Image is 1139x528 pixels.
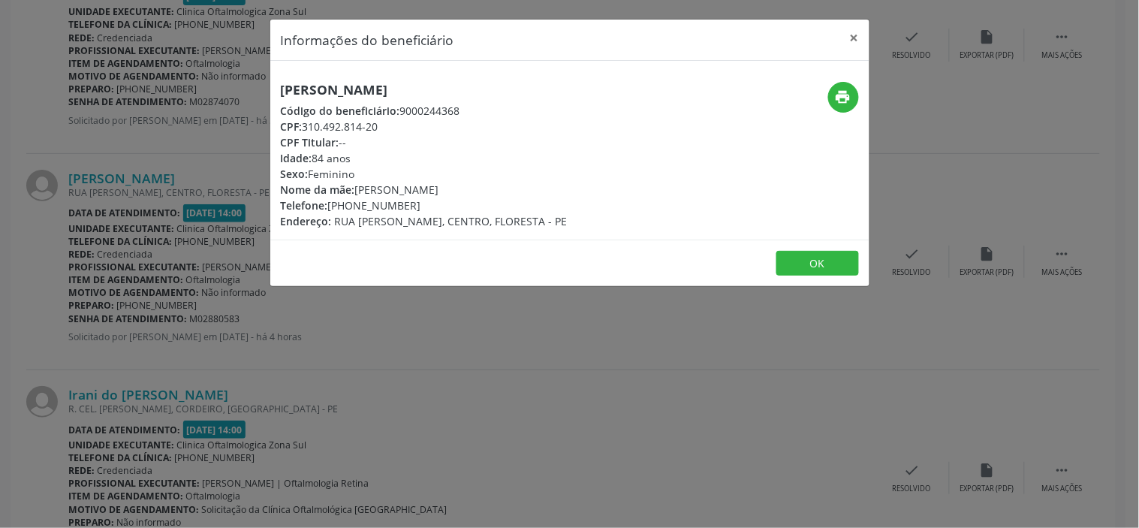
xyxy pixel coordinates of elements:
h5: Informações do beneficiário [281,30,454,50]
span: Endereço: [281,214,332,228]
span: Telefone: [281,198,328,213]
div: [PHONE_NUMBER] [281,198,568,213]
div: 310.492.814-20 [281,119,568,134]
span: Sexo: [281,167,309,181]
div: 84 anos [281,150,568,166]
div: 9000244368 [281,103,568,119]
span: Idade: [281,151,312,165]
span: RUA [PERSON_NAME], CENTRO, FLORESTA - PE [335,214,568,228]
button: print [828,82,859,113]
button: Close [839,20,869,56]
i: print [835,89,851,105]
span: Nome da mãe: [281,183,355,197]
span: CPF Titular: [281,135,339,149]
button: OK [776,251,859,276]
span: CPF: [281,119,303,134]
span: Código do beneficiário: [281,104,400,118]
div: -- [281,134,568,150]
h5: [PERSON_NAME] [281,82,568,98]
div: Feminino [281,166,568,182]
div: [PERSON_NAME] [281,182,568,198]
